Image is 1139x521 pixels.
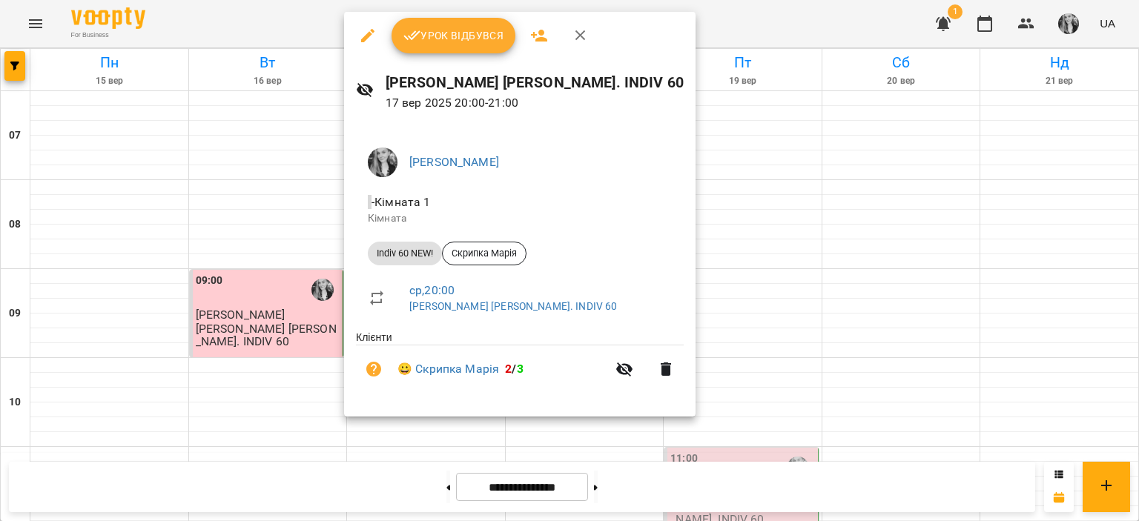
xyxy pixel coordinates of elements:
[517,362,524,376] span: 3
[368,247,442,260] span: Indiv 60 NEW!
[397,360,499,378] a: 😀 Скрипка Марія
[505,362,512,376] span: 2
[392,18,516,53] button: Урок відбувся
[356,351,392,387] button: Візит ще не сплачено. Додати оплату?
[368,195,434,209] span: - Кімната 1
[409,300,617,312] a: [PERSON_NAME] [PERSON_NAME]. INDIV 60
[386,94,684,112] p: 17 вер 2025 20:00 - 21:00
[356,330,684,399] ul: Клієнти
[403,27,504,44] span: Урок відбувся
[409,155,499,169] a: [PERSON_NAME]
[409,283,455,297] a: ср , 20:00
[368,211,672,226] p: Кімната
[368,147,397,177] img: 94de07a0caca3551cd353b8c252e3044.jpg
[442,242,526,265] div: Скрипка Марія
[443,247,526,260] span: Скрипка Марія
[505,362,523,376] b: /
[386,71,684,94] h6: [PERSON_NAME] [PERSON_NAME]. INDIV 60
